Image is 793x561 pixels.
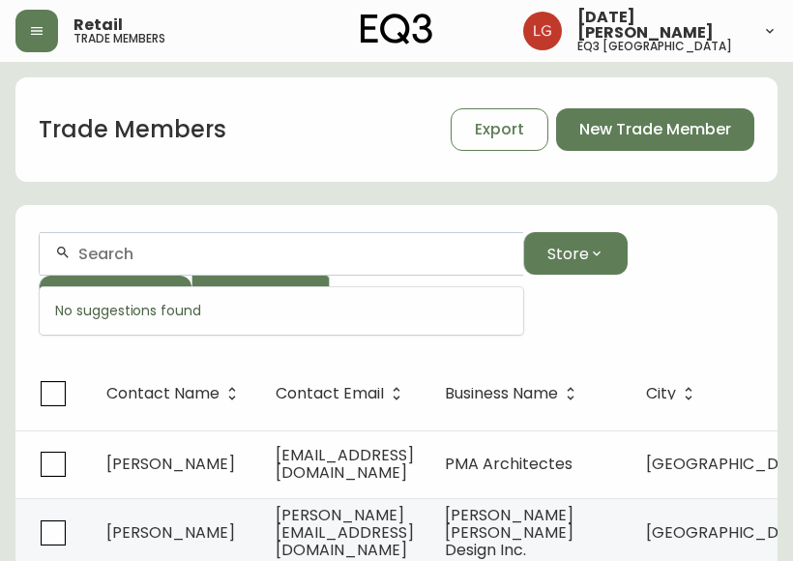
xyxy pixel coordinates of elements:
[577,10,747,41] span: [DATE][PERSON_NAME]
[39,113,226,146] h1: Trade Members
[646,385,701,402] span: City
[106,388,220,399] span: Contact Name
[361,14,432,44] img: logo
[579,119,731,140] span: New Trade Member
[276,388,384,399] span: Contact Email
[73,33,165,44] h5: trade members
[106,453,235,475] span: [PERSON_NAME]
[523,12,562,50] img: 2638f148bab13be18035375ceda1d187
[475,119,524,140] span: Export
[78,245,508,263] input: Search
[556,108,754,151] button: New Trade Member
[451,108,548,151] button: Export
[445,504,573,561] span: [PERSON_NAME] [PERSON_NAME] Design Inc.
[106,521,235,544] span: [PERSON_NAME]
[40,287,523,335] div: No suggestions found
[39,276,191,318] button: Tax Exempt
[276,444,414,484] span: [EMAIL_ADDRESS][DOMAIN_NAME]
[445,453,573,475] span: PMA Architectes
[577,41,732,52] h5: eq3 [GEOGRAPHIC_DATA]
[191,276,330,318] button: More Filters
[73,17,123,33] span: Retail
[547,242,589,266] span: Store
[106,385,245,402] span: Contact Name
[276,385,409,402] span: Contact Email
[445,385,583,402] span: Business Name
[276,504,414,561] span: [PERSON_NAME][EMAIL_ADDRESS][DOMAIN_NAME]
[445,388,558,399] span: Business Name
[646,388,676,399] span: City
[523,232,628,275] button: Store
